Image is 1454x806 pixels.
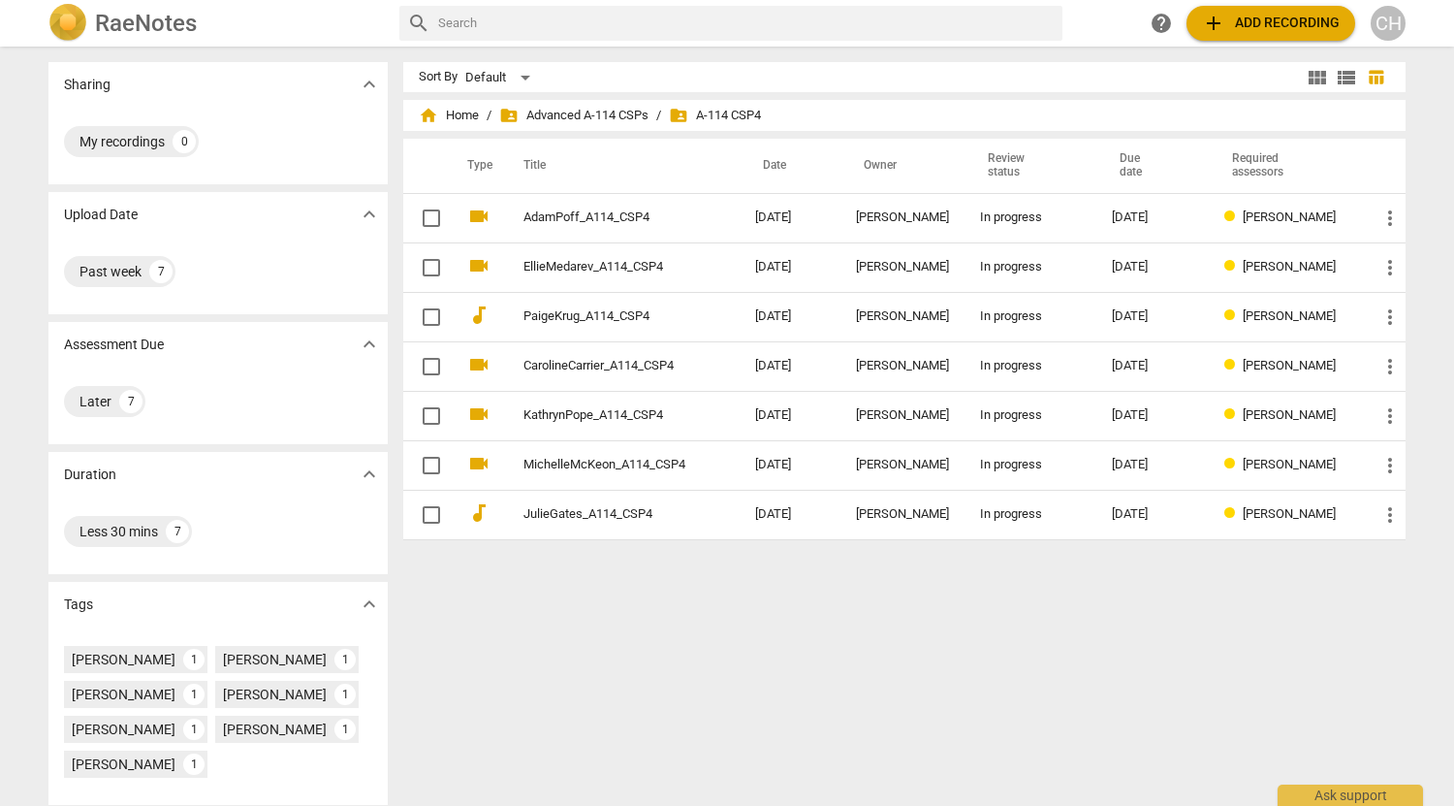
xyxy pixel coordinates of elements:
th: Required assessors [1209,139,1363,193]
span: audiotrack [467,304,490,327]
div: 7 [166,520,189,543]
div: [PERSON_NAME] [856,408,949,423]
div: In progress [980,260,1081,274]
td: [DATE] [740,341,840,391]
div: 0 [173,130,196,153]
span: more_vert [1378,256,1402,279]
span: Review status: in progress [1224,210,1243,224]
div: [DATE] [1112,507,1192,522]
div: My recordings [79,132,165,151]
div: [DATE] [1112,458,1192,472]
div: [PERSON_NAME] [856,359,949,373]
th: Date [740,139,840,193]
span: view_list [1335,66,1358,89]
div: [PERSON_NAME] [856,507,949,522]
div: 1 [183,754,205,775]
a: AdamPoff_A114_CSP4 [523,210,685,225]
div: [PERSON_NAME] [856,458,949,472]
span: more_vert [1378,503,1402,527]
span: videocam [467,353,490,376]
button: Show more [355,330,384,359]
div: Sort By [419,70,458,84]
span: Review status: in progress [1224,506,1243,521]
div: In progress [980,408,1081,423]
div: 1 [183,684,205,705]
input: Search [438,8,1055,39]
span: videocam [467,254,490,277]
a: JulieGates_A114_CSP4 [523,507,685,522]
span: [PERSON_NAME] [1243,358,1336,372]
div: Less 30 mins [79,522,158,541]
a: LogoRaeNotes [48,4,384,43]
span: more_vert [1378,207,1402,230]
span: videocam [467,205,490,228]
span: audiotrack [467,501,490,525]
div: 1 [183,649,205,670]
span: Review status: in progress [1224,259,1243,274]
span: expand_more [358,333,381,356]
a: PaigeKrug_A114_CSP4 [523,309,685,324]
button: Show more [355,590,384,619]
span: expand_more [358,463,381,486]
span: home [419,106,438,125]
p: Tags [64,595,93,615]
span: more_vert [1378,454,1402,477]
span: A-114 CSP4 [669,106,761,125]
td: [DATE] [740,391,840,440]
span: expand_more [358,73,381,96]
th: Type [452,139,500,193]
p: Upload Date [64,205,138,225]
div: [PERSON_NAME] [72,755,175,774]
span: Review status: in progress [1224,407,1243,422]
td: [DATE] [740,292,840,341]
button: Table view [1361,63,1390,92]
div: [DATE] [1112,260,1192,274]
button: Show more [355,200,384,229]
span: add [1202,12,1225,35]
div: 1 [183,719,205,740]
button: Show more [355,460,384,489]
td: [DATE] [740,193,840,242]
span: [PERSON_NAME] [1243,407,1336,422]
span: more_vert [1378,404,1402,428]
p: Assessment Due [64,335,164,355]
div: 1 [334,719,356,740]
th: Owner [840,139,964,193]
th: Review status [964,139,1096,193]
p: Sharing [64,75,111,95]
span: [PERSON_NAME] [1243,506,1336,521]
div: [DATE] [1112,359,1192,373]
span: more_vert [1378,355,1402,378]
p: Duration [64,465,116,485]
button: Show more [355,70,384,99]
h2: RaeNotes [95,10,197,37]
div: [PERSON_NAME] [72,720,175,739]
div: 7 [119,390,142,413]
a: EllieMedarev_A114_CSP4 [523,260,685,274]
span: Review status: in progress [1224,308,1243,323]
div: [PERSON_NAME] [72,685,175,704]
span: [PERSON_NAME] [1243,210,1336,224]
a: Help [1144,6,1179,41]
div: [PERSON_NAME] [223,650,327,669]
img: Logo [48,4,87,43]
div: [PERSON_NAME] [223,720,327,739]
span: search [407,12,430,35]
td: [DATE] [740,440,840,490]
span: table_chart [1367,68,1385,86]
th: Due date [1096,139,1208,193]
span: [PERSON_NAME] [1243,308,1336,323]
div: [DATE] [1112,210,1192,225]
div: 7 [149,260,173,283]
td: [DATE] [740,242,840,292]
span: folder_shared [669,106,688,125]
div: In progress [980,210,1081,225]
div: In progress [980,507,1081,522]
div: CH [1371,6,1406,41]
button: Upload [1186,6,1355,41]
button: Tile view [1303,63,1332,92]
div: [PERSON_NAME] [856,309,949,324]
div: In progress [980,309,1081,324]
span: expand_more [358,203,381,226]
a: CarolineCarrier_A114_CSP4 [523,359,685,373]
